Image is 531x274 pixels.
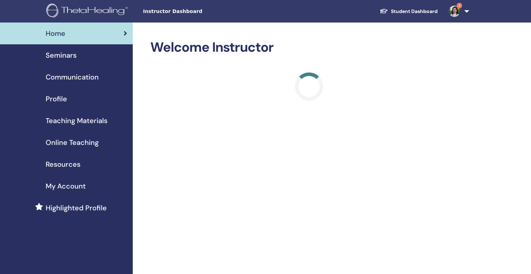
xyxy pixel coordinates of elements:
h2: Welcome Instructor [150,39,468,56]
a: Student Dashboard [374,5,443,18]
img: graduation-cap-white.svg [380,8,388,14]
span: My Account [46,181,86,191]
span: Resources [46,159,80,170]
span: Highlighted Profile [46,203,107,213]
span: Profile [46,94,67,104]
img: default.jpg [449,6,460,17]
span: Communication [46,72,99,82]
span: Online Teaching [46,137,99,148]
span: Seminars [46,50,77,60]
span: Home [46,28,65,39]
span: Teaching Materials [46,115,107,126]
span: Instructor Dashboard [143,8,248,15]
span: 2 [457,3,462,8]
img: logo.png [46,4,130,19]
